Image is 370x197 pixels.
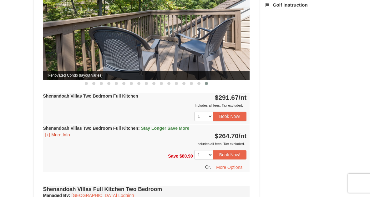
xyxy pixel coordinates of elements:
[168,153,178,158] span: Save
[215,132,239,139] span: $264.70
[138,126,140,131] span: :
[43,141,247,147] div: Includes all fees. Tax excluded.
[43,102,247,109] div: Includes all fees. Tax excluded.
[180,153,193,158] span: $80.90
[213,150,247,159] button: Book Now!
[212,163,246,172] button: More Options
[43,131,72,138] button: [+] More Info
[213,112,247,121] button: Book Now!
[141,126,189,131] span: Stay Longer Save More
[239,94,247,101] span: /nt
[43,71,250,80] span: Renovated Condo (layout varies)
[43,186,250,192] h4: Shenandoah Villas Full Kitchen Two Bedroom
[215,94,247,101] strong: $291.67
[43,93,138,98] strong: Shenandoah Villas Two Bedroom Full Kitchen
[239,132,247,139] span: /nt
[43,126,190,131] strong: Shenandoah Villas Two Bedroom Full Kitchen
[205,164,211,169] span: Or,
